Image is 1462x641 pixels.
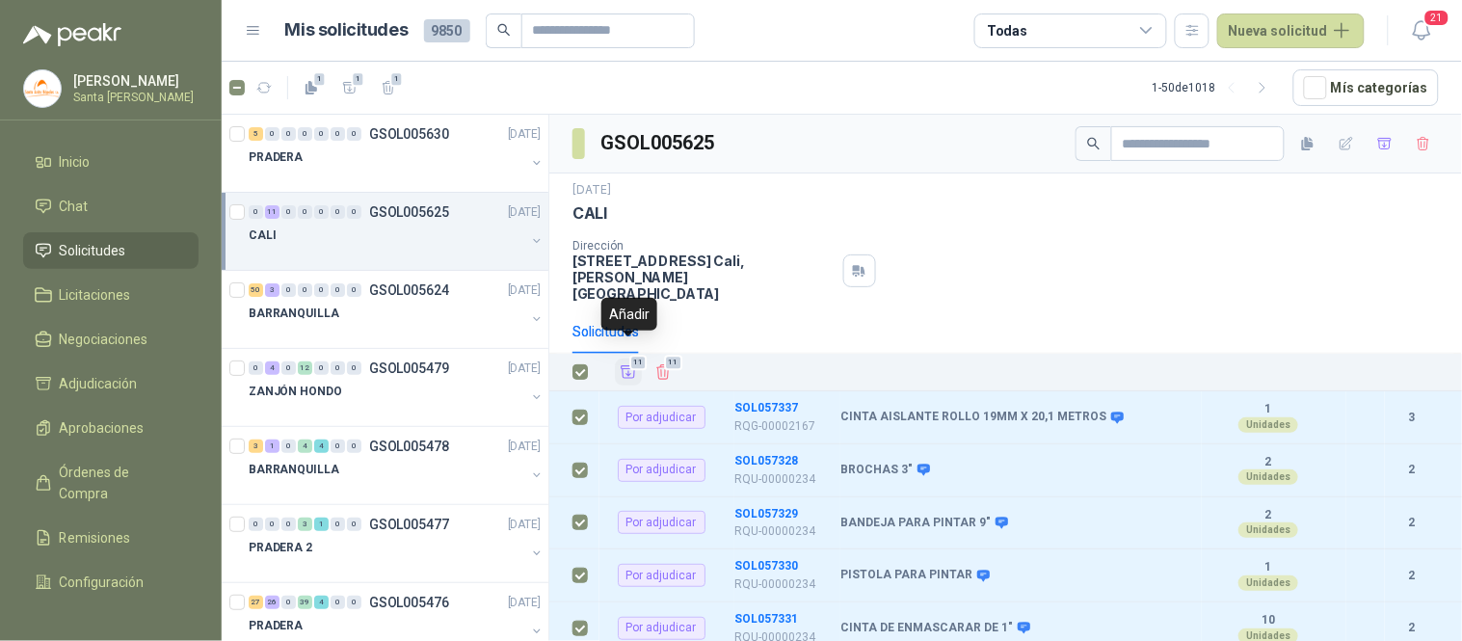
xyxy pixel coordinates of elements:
b: 2 [1385,514,1439,532]
button: Eliminar [650,359,677,386]
b: 3 [1385,409,1439,427]
b: 2 [1202,455,1335,470]
div: 0 [347,361,361,375]
div: 0 [265,127,279,141]
p: GSOL005477 [369,518,449,531]
p: [DATE] [508,438,541,456]
span: 11 [664,355,682,370]
b: 2 [1385,619,1439,637]
div: Unidades [1238,522,1298,538]
div: 0 [298,283,312,297]
a: Negociaciones [23,321,199,358]
div: Unidades [1238,575,1298,591]
p: Santa [PERSON_NAME] [73,92,194,103]
div: 5 [249,127,263,141]
div: 3 [249,440,263,453]
p: GSOL005476 [369,596,449,609]
div: Por adjudicar [618,459,705,482]
a: SOL057337 [734,401,798,414]
div: 0 [331,518,345,531]
div: 0 [347,127,361,141]
div: 4 [314,440,329,453]
div: 1 [314,518,329,531]
img: Logo peakr [23,23,121,46]
button: Añadir [615,359,642,386]
p: [DATE] [508,203,541,222]
div: 0 [314,205,329,219]
span: Chat [60,196,89,217]
a: 5 0 0 0 0 0 0 GSOL005630[DATE] PRADERA [249,122,545,184]
div: 0 [331,440,345,453]
div: 0 [249,205,263,219]
p: RQU-00000234 [734,522,829,541]
img: Company Logo [24,70,61,107]
button: 21 [1404,13,1439,48]
span: Aprobaciones [60,417,145,439]
span: Órdenes de Compra [60,462,180,504]
div: Añadir [601,298,657,331]
div: 0 [298,127,312,141]
b: BANDEJA PARA PINTAR 9" [840,516,991,531]
div: 0 [249,361,263,375]
div: 0 [281,440,296,453]
div: 0 [347,283,361,297]
a: Adjudicación [23,365,199,402]
span: 1 [352,71,365,87]
span: Inicio [60,151,91,173]
b: 1 [1202,560,1335,575]
p: GSOL005630 [369,127,449,141]
b: SOL057328 [734,454,798,467]
p: [DATE] [508,516,541,534]
div: 0 [281,283,296,297]
div: 50 [249,283,263,297]
p: RQU-00000234 [734,470,829,489]
div: 0 [281,205,296,219]
b: 1 [1202,402,1335,417]
p: PRADERA [249,617,303,635]
div: 1 - 50 de 1018 [1153,72,1278,103]
a: Órdenes de Compra [23,454,199,512]
span: 1 [313,71,327,87]
div: 0 [265,518,279,531]
a: 0 0 0 3 1 0 0 GSOL005477[DATE] PRADERA 2 [249,513,545,574]
div: 4 [298,440,312,453]
p: GSOL005625 [369,205,449,219]
p: GSOL005624 [369,283,449,297]
div: 0 [347,440,361,453]
div: 0 [281,361,296,375]
div: 3 [298,518,312,531]
button: 1 [373,72,404,103]
div: 11 [265,205,279,219]
div: 0 [314,361,329,375]
a: SOL057331 [734,612,798,626]
div: 0 [249,518,263,531]
p: GSOL005478 [369,440,449,453]
div: 0 [331,361,345,375]
p: ZANJÓN HONDO [249,383,342,401]
a: SOL057329 [734,507,798,521]
div: 0 [331,283,345,297]
button: 1 [296,72,327,103]
p: [DATE] [508,281,541,300]
b: 2 [1385,461,1439,479]
p: CALI [249,227,277,245]
span: Negociaciones [60,329,148,350]
div: 0 [298,205,312,219]
b: BROCHAS 3" [840,463,913,478]
div: 0 [347,596,361,609]
div: Por adjudicar [618,564,705,587]
a: Inicio [23,144,199,180]
p: [DATE] [508,594,541,612]
p: [DATE] [508,125,541,144]
b: CINTA AISLANTE ROLLO 19MM X 20,1 METROS [840,410,1106,425]
span: Licitaciones [60,284,131,306]
p: [DATE] [508,360,541,378]
div: Todas [987,20,1027,41]
p: [DATE] [572,181,611,200]
a: Licitaciones [23,277,199,313]
b: CINTA DE ENMASCARAR DE 1" [840,621,1013,636]
div: 0 [314,283,329,297]
p: RQG-00002167 [734,417,829,436]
